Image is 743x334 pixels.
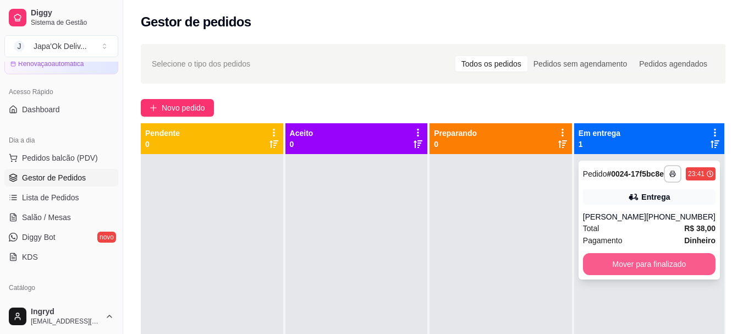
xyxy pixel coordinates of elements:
[434,139,477,150] p: 0
[641,191,670,202] div: Entrega
[579,128,620,139] p: Em entrega
[22,152,98,163] span: Pedidos balcão (PDV)
[22,172,86,183] span: Gestor de Pedidos
[4,248,118,266] a: KDS
[150,104,157,112] span: plus
[141,99,214,117] button: Novo pedido
[646,211,716,222] div: [PHONE_NUMBER]
[22,212,71,223] span: Salão / Mesas
[22,192,79,203] span: Lista de Pedidos
[4,4,118,31] a: DiggySistema de Gestão
[434,128,477,139] p: Preparando
[4,132,118,149] div: Dia a dia
[4,279,118,297] div: Catálogo
[145,128,180,139] p: Pendente
[4,83,118,101] div: Acesso Rápido
[583,253,716,275] button: Mover para finalizado
[583,211,646,222] div: [PERSON_NAME]
[4,209,118,226] a: Salão / Mesas
[4,35,118,57] button: Select a team
[145,139,180,150] p: 0
[34,41,87,52] div: Japa'Ok Deliv ...
[14,41,25,52] span: J
[4,228,118,246] a: Diggy Botnovo
[31,18,114,27] span: Sistema de Gestão
[4,101,118,118] a: Dashboard
[4,189,118,206] a: Lista de Pedidos
[162,102,205,114] span: Novo pedido
[684,224,716,233] strong: R$ 38,00
[4,169,118,187] a: Gestor de Pedidos
[22,104,60,115] span: Dashboard
[583,169,607,178] span: Pedido
[31,8,114,18] span: Diggy
[290,128,313,139] p: Aceito
[22,251,38,262] span: KDS
[152,58,250,70] span: Selecione o tipo dos pedidos
[579,139,620,150] p: 1
[583,234,623,247] span: Pagamento
[4,297,118,314] a: Produtos
[688,169,705,178] div: 23:41
[18,59,84,68] article: Renovação automática
[31,307,101,317] span: Ingryd
[31,317,101,326] span: [EMAIL_ADDRESS][DOMAIN_NAME]
[633,56,713,72] div: Pedidos agendados
[141,13,251,31] h2: Gestor de pedidos
[527,56,633,72] div: Pedidos sem agendamento
[4,303,118,330] button: Ingryd[EMAIL_ADDRESS][DOMAIN_NAME]
[607,169,664,178] strong: # 0024-17f5bc8e
[684,236,716,245] strong: Dinheiro
[583,222,599,234] span: Total
[4,149,118,167] button: Pedidos balcão (PDV)
[22,232,56,243] span: Diggy Bot
[455,56,527,72] div: Todos os pedidos
[290,139,313,150] p: 0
